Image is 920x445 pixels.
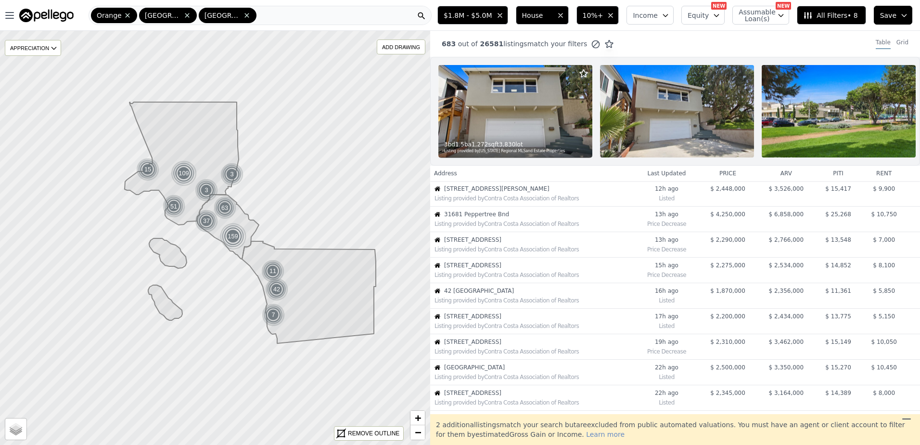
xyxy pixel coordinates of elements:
[871,364,897,371] span: $ 10,450
[136,158,159,181] div: 15
[213,196,237,220] div: 63
[262,303,285,327] div: 7
[444,262,634,269] span: [STREET_ADDRESS]
[265,278,289,301] img: g1.png
[576,6,619,25] button: 10%+
[769,236,804,243] span: $ 2,766,000
[444,148,588,154] div: Listing provided by [US_STATE] Regional MLS and Estate Properties
[434,399,634,406] div: Listing provided by Contra Costa Association of Realtors
[732,6,789,25] button: Assumable Loan(s)
[639,210,695,218] time: 2025-09-25 04:23
[162,194,187,219] img: g2.png
[710,390,745,396] span: $ 2,345,000
[769,211,804,218] span: $ 6,858,000
[825,185,851,192] span: $ 15,417
[816,166,861,181] th: piti
[797,6,866,25] button: All Filters• 8
[434,220,634,228] div: Listing provided by Contra Costa Association of Realtors
[430,57,920,166] a: Property Photo 13bd1.5ba1,272sqft3,830lotListing provided by[US_STATE] Regional MLSand Estate Pro...
[626,6,674,25] button: Income
[876,39,891,49] div: Table
[444,287,634,295] span: 42 [GEOGRAPHIC_DATA]
[825,339,851,345] span: $ 15,149
[444,389,634,397] span: [STREET_ADDRESS]
[444,141,588,148] div: 3 bd 1.5 ba sqft lot
[739,9,769,22] span: Assumable Loan(s)
[710,288,745,294] span: $ 1,870,000
[639,364,695,371] time: 2025-09-24 19:34
[825,313,851,320] span: $ 13,775
[204,11,241,20] span: [GEOGRAPHIC_DATA]
[220,163,243,186] div: 3
[444,210,634,218] span: 31681 Peppertree Bnd
[444,236,634,244] span: [STREET_ADDRESS]
[97,11,122,20] span: Orange
[825,288,851,294] span: $ 11,361
[871,211,897,218] span: $ 10,750
[444,11,492,20] span: $1.8M - $5.0M
[633,11,658,20] span: Income
[527,39,588,49] span: match your filters
[171,160,197,186] div: 109
[710,364,745,371] span: $ 2,500,000
[639,313,695,320] time: 2025-09-25 00:12
[430,414,920,445] div: 2 additional listing s match your search but are excluded from public automated valuations. You m...
[171,160,197,186] img: g3.png
[874,6,912,25] button: Save
[434,297,634,304] div: Listing provided by Contra Costa Association of Realtors
[639,287,695,295] time: 2025-09-25 01:28
[639,397,695,406] div: Listed
[639,389,695,397] time: 2025-09-24 18:59
[873,313,895,320] span: $ 5,150
[896,39,908,49] div: Grid
[434,314,440,319] img: House
[5,419,26,440] a: Layers
[430,166,635,181] th: Address
[434,246,634,253] div: Listing provided by Contra Costa Association of Realtors
[639,185,695,193] time: 2025-09-25 04:56
[219,222,247,250] img: g4.png
[415,426,421,438] span: −
[639,269,695,279] div: Price Decrease
[861,166,907,181] th: rent
[516,6,569,25] button: House
[688,11,709,20] span: Equity
[195,179,218,202] div: 3
[444,338,634,346] span: [STREET_ADDRESS]
[776,2,791,10] div: NEW
[639,295,695,304] div: Listed
[639,262,695,269] time: 2025-09-25 01:57
[348,429,399,438] div: REMOVE OUTLINE
[825,390,851,396] span: $ 14,389
[195,209,218,233] img: g1.png
[873,288,895,294] span: $ 5,850
[136,158,160,181] img: g1.png
[880,11,896,20] span: Save
[769,185,804,192] span: $ 3,526,000
[434,348,634,355] div: Listing provided by Contra Costa Association of Realtors
[586,431,625,438] span: Learn more
[5,40,61,56] div: APPRECIATION
[583,11,603,20] span: 10%+
[639,193,695,202] div: Listed
[434,339,440,345] img: House
[769,288,804,294] span: $ 2,356,000
[639,236,695,244] time: 2025-09-25 03:49
[769,313,804,320] span: $ 2,434,000
[195,209,218,233] div: 37
[434,237,440,243] img: House
[434,365,440,370] img: House
[825,211,851,218] span: $ 25,268
[710,211,745,218] span: $ 4,250,000
[635,166,699,181] th: Last Updated
[825,236,851,243] span: $ 13,548
[444,313,634,320] span: [STREET_ADDRESS]
[220,163,244,186] img: g1.png
[442,40,456,48] span: 683
[438,65,592,157] img: Property Photo 1
[710,185,745,192] span: $ 2,448,000
[434,373,634,381] div: Listing provided by Contra Costa Association of Realtors
[434,322,634,330] div: Listing provided by Contra Costa Association of Realtors
[434,186,440,192] img: House
[265,278,288,301] div: 42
